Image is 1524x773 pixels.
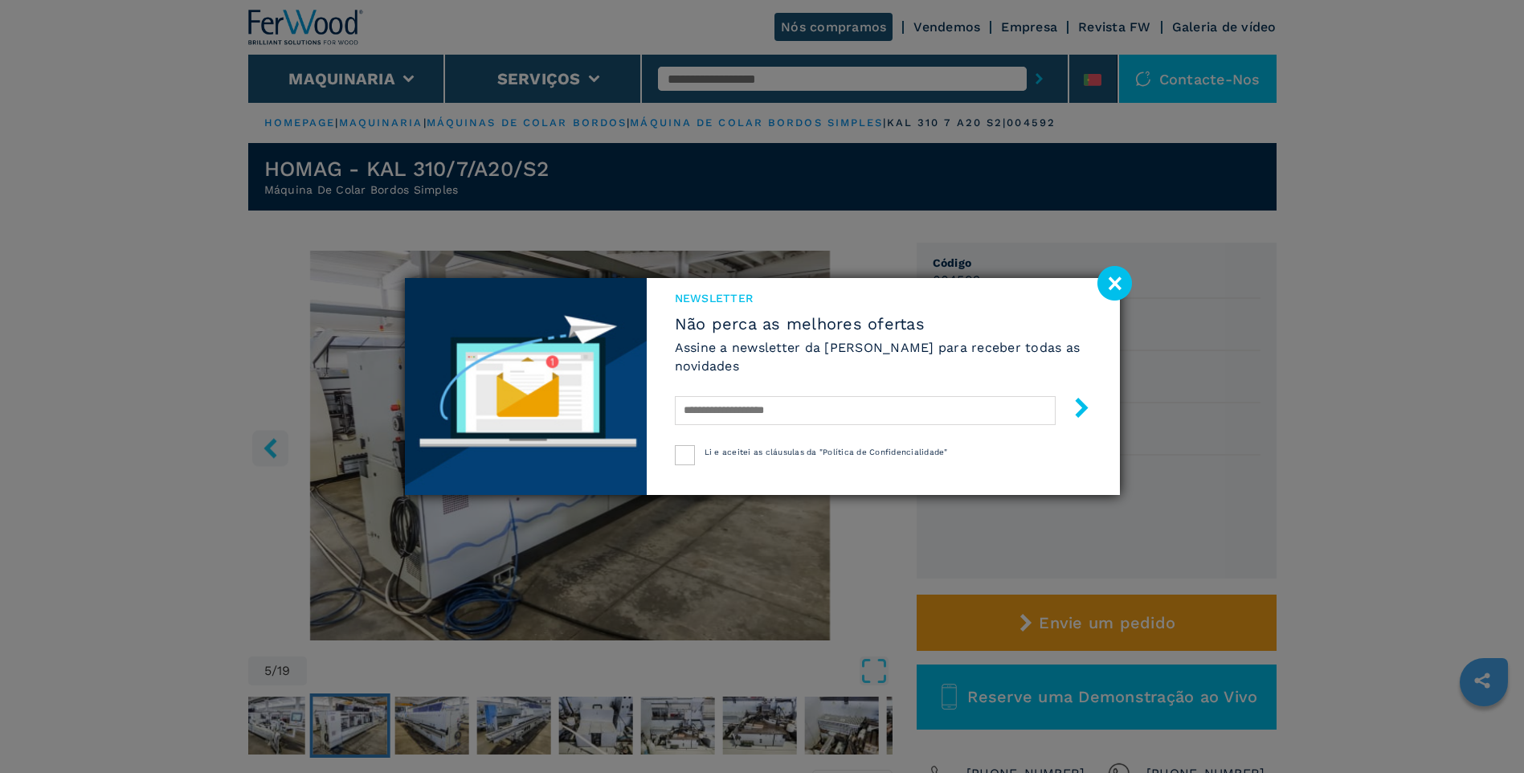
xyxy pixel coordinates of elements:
span: Li e aceitei as cláusulas da "Política de Confidencialidade" [705,448,948,456]
h6: Assine a newsletter da [PERSON_NAME] para receber todas as novidades [675,338,1092,375]
img: Newsletter image [405,278,647,495]
button: submit-button [1056,391,1092,429]
span: Newsletter [675,290,1092,306]
span: Não perca as melhores ofertas [675,314,1092,333]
